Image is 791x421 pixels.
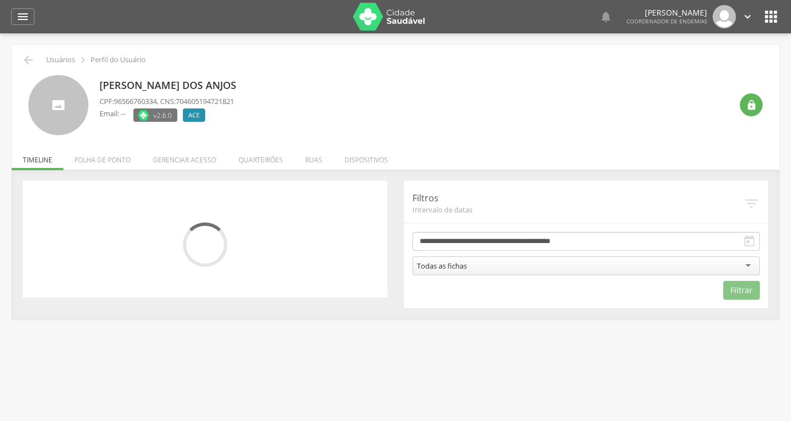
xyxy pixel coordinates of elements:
span: ACE [188,111,200,120]
i:  [743,195,760,212]
i:  [742,11,754,23]
span: 96566760334 [114,96,157,106]
div: Resetar senha [740,93,763,116]
i:  [599,10,613,23]
span: Intervalo de datas [412,205,744,215]
p: Filtros [412,192,744,205]
li: Dispositivos [334,144,399,170]
p: CPF: , CNS: [100,96,234,107]
a:  [742,5,754,28]
li: Folha de ponto [63,144,142,170]
li: Quarteirões [227,144,294,170]
p: Usuários [46,56,75,65]
label: Versão do aplicativo [133,108,177,122]
li: Ruas [294,144,334,170]
i:  [743,235,756,248]
span: 704605194721821 [176,96,234,106]
button: Filtrar [723,281,760,300]
i:  [762,8,780,26]
i: Voltar [22,53,35,67]
i:  [77,54,89,66]
li: Gerenciar acesso [142,144,227,170]
span: v2.6.0 [153,110,172,121]
p: Perfil do Usuário [91,56,146,65]
i:  [746,100,757,111]
i:  [16,10,29,23]
p: [PERSON_NAME] [626,9,707,17]
span: Coordenador de Endemias [626,17,707,25]
p: [PERSON_NAME] dos Anjos [100,78,242,93]
a:  [599,5,613,28]
p: Email: -- [100,108,125,119]
div: Todas as fichas [417,261,467,271]
a:  [11,8,34,25]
